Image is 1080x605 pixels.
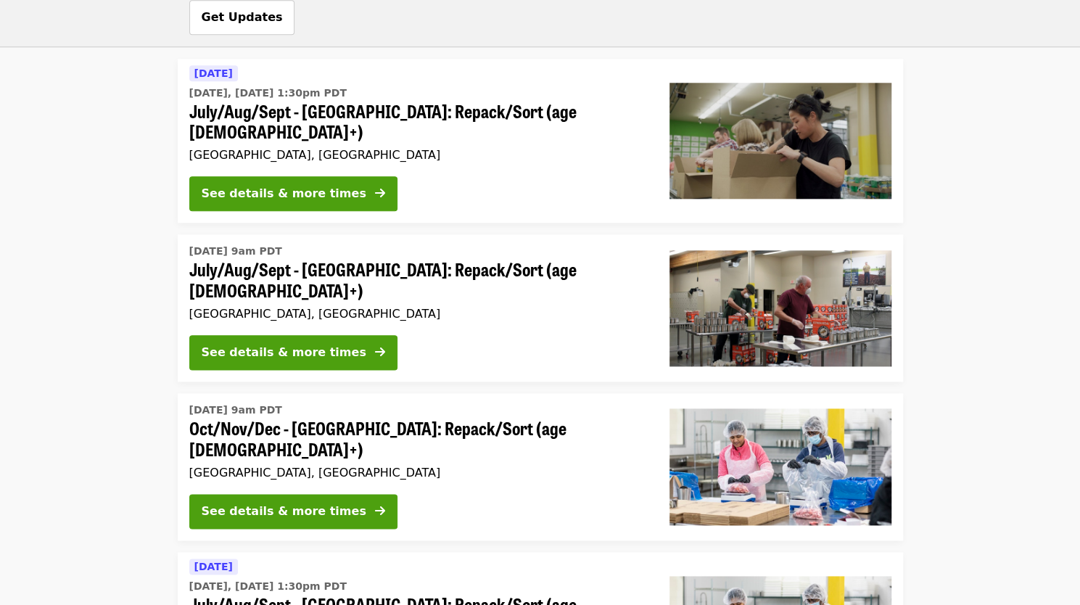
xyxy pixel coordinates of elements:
div: See details & more times [202,503,366,520]
time: [DATE] 9am PDT [189,403,282,418]
button: See details & more times [189,494,397,529]
span: [DATE] [194,561,233,572]
time: [DATE], [DATE] 1:30pm PDT [189,579,347,594]
i: arrow-right icon [375,186,385,200]
span: July/Aug/Sept - [GEOGRAPHIC_DATA]: Repack/Sort (age [DEMOGRAPHIC_DATA]+) [189,259,646,301]
button: See details & more times [189,335,397,370]
a: See details for "July/Aug/Sept - Portland: Repack/Sort (age 16+)" [178,234,903,382]
a: See details for "July/Aug/Sept - Portland: Repack/Sort (age 8+)" [178,59,903,223]
div: [GEOGRAPHIC_DATA], [GEOGRAPHIC_DATA] [189,466,646,480]
img: Oct/Nov/Dec - Beaverton: Repack/Sort (age 10+) organized by Oregon Food Bank [669,408,891,524]
div: See details & more times [202,185,366,202]
span: July/Aug/Sept - [GEOGRAPHIC_DATA]: Repack/Sort (age [DEMOGRAPHIC_DATA]+) [189,101,646,143]
span: [DATE] [194,67,233,79]
div: [GEOGRAPHIC_DATA], [GEOGRAPHIC_DATA] [189,148,646,162]
time: [DATE], [DATE] 1:30pm PDT [189,86,347,101]
img: July/Aug/Sept - Portland: Repack/Sort (age 8+) organized by Oregon Food Bank [669,83,891,199]
div: [GEOGRAPHIC_DATA], [GEOGRAPHIC_DATA] [189,307,646,321]
a: See details for "Oct/Nov/Dec - Beaverton: Repack/Sort (age 10+)" [178,393,903,540]
img: July/Aug/Sept - Portland: Repack/Sort (age 16+) organized by Oregon Food Bank [669,250,891,366]
div: See details & more times [202,344,366,361]
time: [DATE] 9am PDT [189,244,282,259]
span: Oct/Nov/Dec - [GEOGRAPHIC_DATA]: Repack/Sort (age [DEMOGRAPHIC_DATA]+) [189,418,646,460]
span: Get Updates [202,10,283,24]
button: See details & more times [189,176,397,211]
i: arrow-right icon [375,345,385,359]
i: arrow-right icon [375,504,385,518]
